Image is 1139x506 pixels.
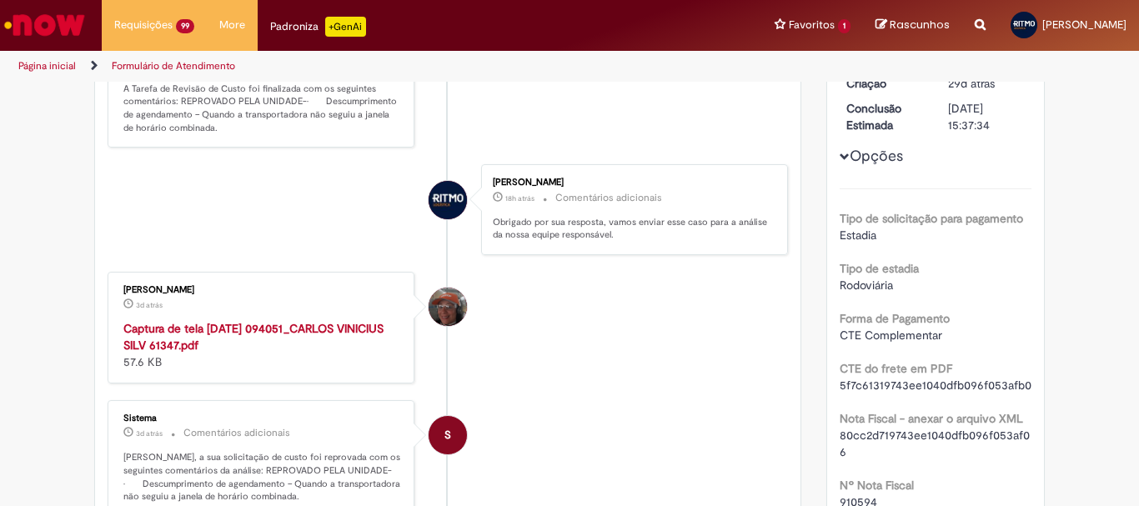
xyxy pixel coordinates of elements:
b: Nº Nota Fiscal [840,478,914,493]
div: 30/07/2025 15:25:12 [948,75,1026,92]
span: More [219,17,245,33]
span: Favoritos [789,17,835,33]
time: 25/08/2025 13:47:38 [136,428,163,438]
dt: Conclusão Estimada [834,100,936,133]
p: A Tarefa de Revisão de Custo foi finalizada com os seguintes comentários: REPROVADO PELA UNIDADE-... [123,58,401,135]
p: +GenAi [325,17,366,37]
span: 1 [838,19,850,33]
span: 99 [176,19,194,33]
ul: Trilhas de página [13,51,747,82]
span: 29d atrás [948,76,995,91]
time: 25/08/2025 13:47:40 [136,300,163,310]
div: Danielle Aparecida Pereira Freire [429,288,467,326]
b: Nota Fiscal - anexar o arquivo XML [840,411,1023,426]
div: System [429,416,467,454]
p: Obrigado por sua resposta, vamos enviar esse caso para a análise da nossa equipe responsável. [493,216,770,242]
span: CTE Complementar [840,328,942,343]
img: ServiceNow [2,8,88,42]
span: [PERSON_NAME] [1042,18,1126,32]
span: Rascunhos [890,17,950,33]
a: Rascunhos [876,18,950,33]
dt: Criação [834,75,936,92]
span: 3d atrás [136,300,163,310]
small: Comentários adicionais [555,191,662,205]
div: Padroniza [270,17,366,37]
span: 3d atrás [136,428,163,438]
b: Tipo de estadia [840,261,919,276]
time: 30/07/2025 15:25:12 [948,76,995,91]
small: Comentários adicionais [183,426,290,440]
b: Forma de Pagamento [840,311,950,326]
a: Página inicial [18,59,76,73]
time: 27/08/2025 18:24:18 [505,193,534,203]
div: [DATE] 15:37:34 [948,100,1026,133]
span: Estadia [840,228,876,243]
b: CTE do frete em PDF [840,361,952,376]
span: Rodoviária [840,278,893,293]
div: 57.6 KB [123,320,401,370]
span: 5f7c61319743ee1040dfb096f053afb0 [840,378,1031,393]
div: [PERSON_NAME] [493,178,770,188]
span: 80cc2d719743ee1040dfb096f053af06 [840,428,1030,459]
a: Captura de tela [DATE] 094051_CARLOS VINICIUS SILV 61347.pdf [123,321,384,353]
a: Formulário de Atendimento [112,59,235,73]
span: Requisições [114,17,173,33]
b: Tipo de solicitação para pagamento [840,211,1023,226]
div: [PERSON_NAME] [123,285,401,295]
span: S [444,415,451,455]
div: Sistema [123,413,401,423]
span: 18h atrás [505,193,534,203]
div: Wesley Viana [429,181,467,219]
